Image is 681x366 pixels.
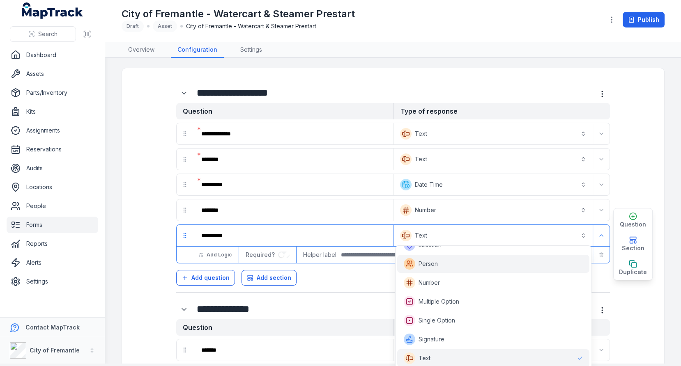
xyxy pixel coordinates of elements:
span: Text [419,354,431,362]
span: Signature [419,335,444,343]
span: Person [419,260,438,268]
span: Single Option [419,316,455,325]
span: Multiple Option [419,297,459,306]
button: Text [395,226,591,245]
span: Number [419,279,440,287]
